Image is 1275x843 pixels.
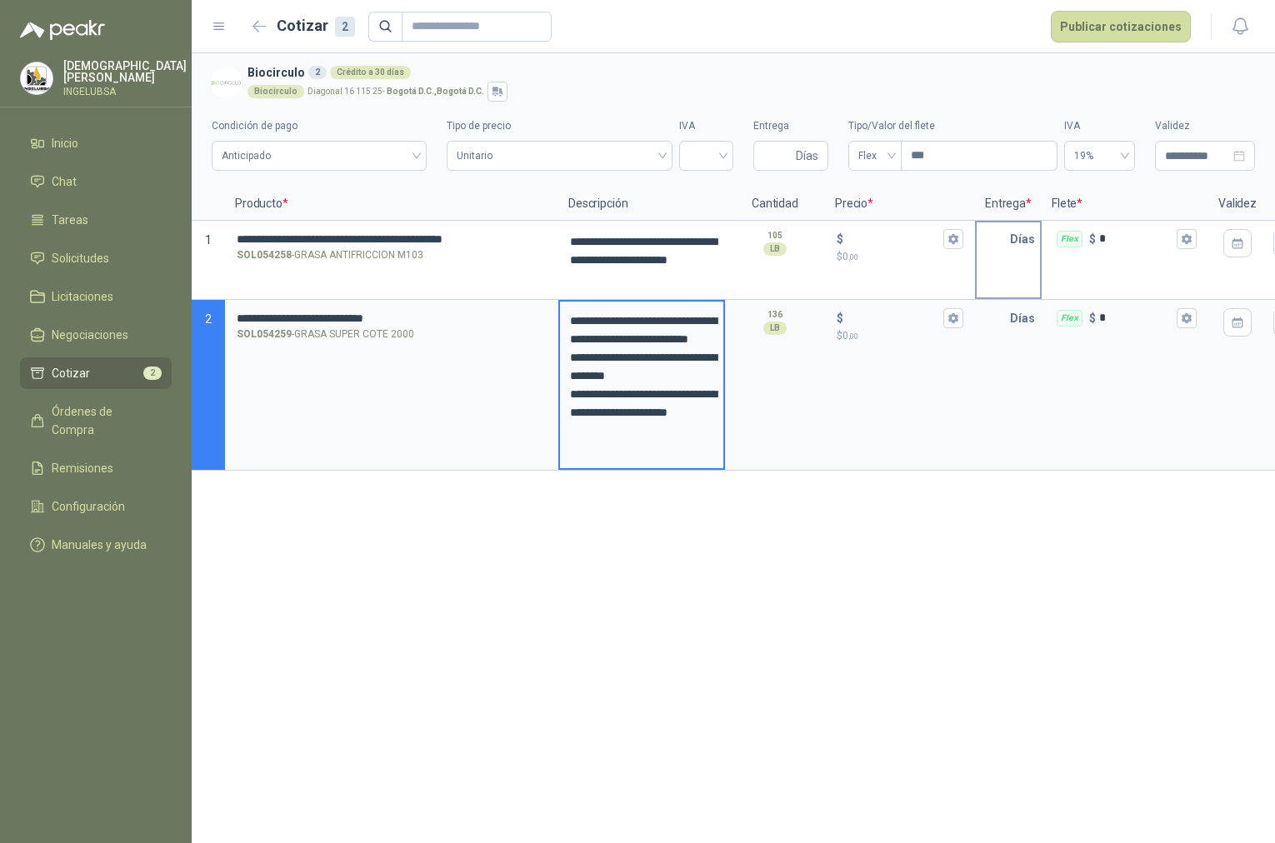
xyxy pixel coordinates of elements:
[335,17,355,37] div: 2
[1099,312,1173,324] input: Flex $
[52,134,78,152] span: Inicio
[330,66,411,79] div: Crédito a 30 días
[307,87,484,96] p: Diagonal 16 115 25 -
[1057,310,1082,327] div: Flex
[837,230,843,248] p: $
[1010,222,1042,256] p: Días
[1051,11,1191,42] button: Publicar cotizaciones
[943,229,963,249] button: $$0,00
[237,327,414,342] p: - GRASA SUPER COTE 2000
[237,327,292,342] strong: SOL054259
[847,232,940,245] input: $$0,00
[308,66,327,79] div: 2
[52,326,128,344] span: Negociaciones
[1099,232,1173,245] input: Flex $
[1089,230,1096,248] p: $
[52,364,90,382] span: Cotizar
[143,367,162,380] span: 2
[63,87,187,97] p: INGELUBSA
[52,287,113,306] span: Licitaciones
[247,85,304,98] div: Biocirculo
[237,247,292,263] strong: SOL054258
[447,118,672,134] label: Tipo de precio
[20,452,172,484] a: Remisiones
[237,233,547,246] input: SOL054258-GRASA ANTIFRICCION M103
[725,187,825,221] p: Cantidad
[753,118,828,134] label: Entrega
[20,20,105,40] img: Logo peakr
[1155,118,1255,134] label: Validez
[21,62,52,94] img: Company Logo
[52,536,147,554] span: Manuales y ayuda
[237,312,547,325] input: SOL054259-GRASA SUPER COTE 2000
[1177,308,1197,328] button: Flex $
[848,118,1057,134] label: Tipo/Valor del flete
[20,491,172,522] a: Configuración
[20,396,172,446] a: Órdenes de Compra
[205,312,212,326] span: 2
[975,187,1042,221] p: Entrega
[387,87,484,96] strong: Bogotá D.C. , Bogotá D.C.
[52,172,77,191] span: Chat
[825,187,975,221] p: Precio
[837,249,963,265] p: $
[1057,231,1082,247] div: Flex
[20,529,172,561] a: Manuales y ayuda
[20,127,172,159] a: Inicio
[1177,229,1197,249] button: Flex $
[796,142,818,170] span: Días
[1042,187,1208,221] p: Flete
[63,60,187,83] p: [DEMOGRAPHIC_DATA] [PERSON_NAME]
[767,308,782,322] p: 136
[247,63,1248,82] h3: Biocirculo
[212,68,241,97] img: Company Logo
[225,187,558,221] p: Producto
[858,143,892,168] span: Flex
[457,143,662,168] span: Unitario
[1010,302,1042,335] p: Días
[763,242,787,256] div: LB
[52,497,125,516] span: Configuración
[847,312,940,324] input: $$0,00
[52,402,156,439] span: Órdenes de Compra
[842,251,858,262] span: 0
[20,242,172,274] a: Solicitudes
[20,319,172,351] a: Negociaciones
[222,143,417,168] span: Anticipado
[842,330,858,342] span: 0
[837,328,963,344] p: $
[205,233,212,247] span: 1
[237,247,423,263] p: - GRASA ANTIFRICCION M103
[848,332,858,341] span: ,00
[20,204,172,236] a: Tareas
[558,187,725,221] p: Descripción
[52,459,113,477] span: Remisiones
[679,118,733,134] label: IVA
[212,118,427,134] label: Condición de pago
[20,281,172,312] a: Licitaciones
[1089,309,1096,327] p: $
[20,166,172,197] a: Chat
[52,249,109,267] span: Solicitudes
[767,229,782,242] p: 105
[20,357,172,389] a: Cotizar2
[943,308,963,328] button: $$0,00
[763,322,787,335] div: LB
[1074,143,1125,168] span: 19%
[1064,118,1135,134] label: IVA
[1208,187,1267,221] p: Validez
[837,309,843,327] p: $
[848,252,858,262] span: ,00
[277,14,355,37] h2: Cotizar
[52,211,88,229] span: Tareas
